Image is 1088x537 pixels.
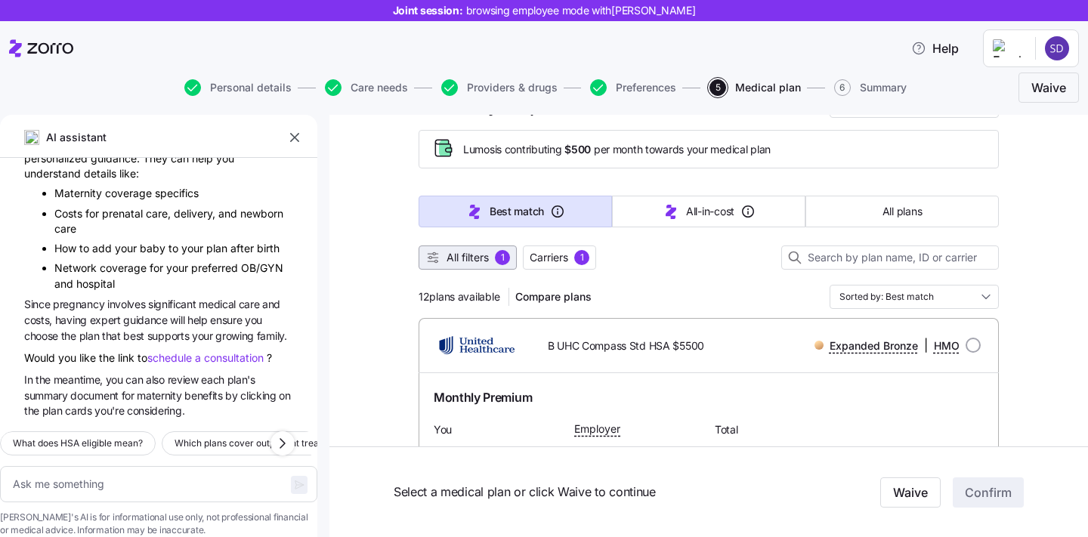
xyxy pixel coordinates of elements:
span: Confirm [965,483,1012,502]
span: OB/GYN [241,261,283,274]
button: Which plans cover outpatient treatments best? [162,431,386,455]
div: | [814,336,960,355]
a: Providers & drugs [438,79,558,96]
span: cards [65,404,94,417]
input: Order by dropdown [830,285,999,309]
span: having [55,313,90,326]
span: clicking [240,389,279,402]
span: you [106,373,126,386]
span: pregnancy [53,298,107,310]
span: considering. [127,404,184,417]
span: your [166,261,191,274]
span: browsing employee mode with [PERSON_NAME] [466,3,696,18]
span: best [123,329,147,342]
button: Help [899,33,971,63]
span: care, [146,207,174,220]
span: growing [215,329,256,342]
span: Care needs [351,82,408,93]
span: Medical plan [735,82,801,93]
button: Preferences [590,79,676,96]
span: supports [147,329,192,342]
span: AI assistant [45,129,107,146]
span: choose [24,329,61,342]
span: Compare plans [515,289,592,304]
span: meantime, [54,373,106,386]
span: Network [54,261,100,274]
button: Waive [880,477,941,508]
span: you [245,313,262,326]
span: What does HSA eligible mean? [13,436,143,451]
span: to [168,242,181,255]
img: Employer logo [993,39,1023,57]
span: benefits [184,389,225,402]
span: to [79,242,92,255]
span: schedule [147,351,195,364]
span: care [239,298,262,310]
span: plan [79,329,102,342]
span: for [150,261,166,274]
span: hospital [76,277,115,290]
span: document [70,389,121,402]
span: significant [148,298,199,310]
span: family. [257,329,287,342]
span: Carriers [530,250,568,265]
span: on [279,389,290,402]
span: $500 [574,444,656,469]
span: $500 [564,142,591,157]
span: Which plans cover outpatient treatments best? [175,436,373,451]
span: your [192,329,215,342]
span: 6 [834,79,851,96]
span: All-in-cost [686,204,734,219]
button: 6Summary [834,79,907,96]
span: Waive [893,483,928,502]
span: preferred [191,261,241,274]
button: Providers & drugs [441,79,558,96]
button: Waive [1018,73,1079,103]
span: maternity [137,389,184,402]
button: Confirm [953,477,1024,508]
span: the [61,329,79,342]
input: Search by plan name, ID or carrier [781,245,999,270]
span: newborn [240,207,283,220]
span: delivery, [174,207,218,220]
span: $1,412.64 [434,443,515,468]
span: Best match [490,204,544,219]
span: Employer [574,421,620,437]
span: Expanded Bronze [830,338,918,353]
span: the [36,373,54,386]
span: All filters [447,250,489,265]
button: Personal details [184,79,292,96]
span: coverage [100,261,150,274]
a: Personal details [181,79,292,96]
button: Carriers1 [523,245,596,270]
span: B UHC Compass Std HSA $5500 [548,338,704,353]
span: review [168,373,202,386]
span: for [85,207,102,220]
span: for [122,389,138,402]
span: Maternity [54,187,105,199]
span: Joint session: [393,3,696,18]
span: You [434,422,515,437]
button: Care needs [325,79,408,96]
span: Lumos is contributing per month towards your medical plan [463,142,771,157]
span: Preferences [616,82,676,93]
span: the [24,404,42,417]
span: add [92,242,115,255]
span: HMO [934,338,960,353]
span: baby [140,242,168,255]
span: In [24,373,36,386]
span: Summary [860,82,907,93]
span: your [181,242,206,255]
span: costs, [24,313,55,326]
span: care [54,222,76,235]
span: specifics [155,187,199,199]
span: that [102,329,123,342]
span: Since [24,298,53,310]
a: Preferences [587,79,676,96]
span: $1,912.64 [715,443,843,468]
span: you're [94,404,127,417]
span: a [195,351,204,364]
span: 12 plans available [419,289,499,304]
span: How [54,242,79,255]
span: will [170,313,187,326]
